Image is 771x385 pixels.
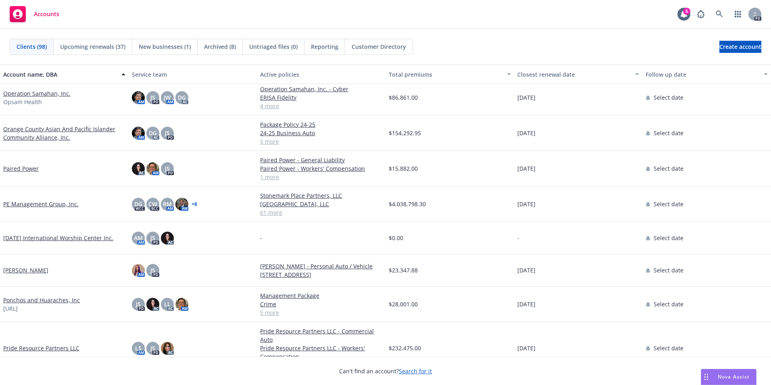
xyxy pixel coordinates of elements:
[3,304,18,313] span: [URL]
[654,300,683,308] span: Select date
[164,93,171,102] span: JW
[3,125,125,142] a: Orange County Asian And Pacific Islander Community Alliance, Inc.
[34,11,59,17] span: Accounts
[163,200,172,208] span: RM
[389,129,421,137] span: $154,292.95
[517,266,536,274] span: [DATE]
[132,70,254,79] div: Service team
[132,162,145,175] img: photo
[175,298,188,311] img: photo
[146,162,159,175] img: photo
[654,164,683,173] span: Select date
[260,102,382,110] a: 4 more
[311,42,338,51] span: Reporting
[711,6,727,22] a: Search
[3,266,48,274] a: [PERSON_NAME]
[165,164,170,173] span: JS
[3,89,71,98] a: Operation Samahan, Inc.
[719,41,761,53] a: Create account
[134,234,143,242] span: AM
[260,208,382,217] a: 61 more
[17,42,47,51] span: Clients (98)
[260,156,382,164] a: Paired Power - General Liability
[132,127,145,140] img: photo
[654,93,683,102] span: Select date
[3,200,79,208] a: PE Management Group, Inc.
[6,3,63,25] a: Accounts
[260,85,382,93] a: Operation Samahan, Inc. - Cyber
[260,291,382,300] a: Management Package
[260,164,382,173] a: Paired Power - Workers' Compensation
[150,93,155,102] span: JS
[3,234,113,242] a: [DATE] International Worship Center Inc.
[164,300,171,308] span: LL
[136,300,141,308] span: JS
[517,70,631,79] div: Closest renewal date
[517,129,536,137] span: [DATE]
[389,164,418,173] span: $15,882.00
[150,344,155,352] span: JS
[389,234,403,242] span: $0.00
[260,129,382,137] a: 24-25 Business Auto
[132,91,145,104] img: photo
[389,266,418,274] span: $23,347.88
[385,65,514,84] button: Total premiums
[701,369,711,385] div: Drag to move
[517,93,536,102] span: [DATE]
[517,344,536,352] span: [DATE]
[260,200,382,208] a: [GEOGRAPHIC_DATA], LLC
[204,42,236,51] span: Archived (8)
[3,344,79,352] a: Pride Resource Partners LLC
[60,42,125,51] span: Upcoming renewals (37)
[389,344,421,352] span: $232,475.00
[719,39,761,54] span: Create account
[517,164,536,173] span: [DATE]
[654,234,683,242] span: Select date
[139,42,191,51] span: New businesses (1)
[148,200,157,208] span: CW
[517,234,519,242] span: -
[389,93,418,102] span: $86,861.00
[339,367,432,375] span: Can't find an account?
[3,164,39,173] a: Paired Power
[517,300,536,308] span: [DATE]
[260,344,382,361] a: Pride Resource Partners LLC - Workers' Compensation
[654,344,683,352] span: Select date
[654,200,683,208] span: Select date
[149,129,157,137] span: DG
[517,200,536,208] span: [DATE]
[260,137,382,146] a: 5 more
[654,266,683,274] span: Select date
[693,6,709,22] a: Report a Bug
[161,232,174,245] img: photo
[260,300,382,308] a: Crime
[129,65,257,84] button: Service team
[165,129,170,137] span: JS
[654,129,683,137] span: Select date
[260,234,262,242] span: -
[134,200,142,208] span: DG
[701,369,756,385] button: Nova Assist
[260,308,382,317] a: 5 more
[683,8,690,15] div: 5
[135,344,142,352] span: LS
[399,367,432,375] a: Search for it
[514,65,643,84] button: Closest renewal date
[718,373,750,380] span: Nova Assist
[730,6,746,22] a: Switch app
[642,65,771,84] button: Follow up date
[646,70,759,79] div: Follow up date
[3,70,117,79] div: Account name, DBA
[249,42,298,51] span: Untriaged files (0)
[150,266,155,274] span: JS
[389,200,426,208] span: $4,038,798.30
[260,120,382,129] a: Package Policy 24-25
[260,70,382,79] div: Active policies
